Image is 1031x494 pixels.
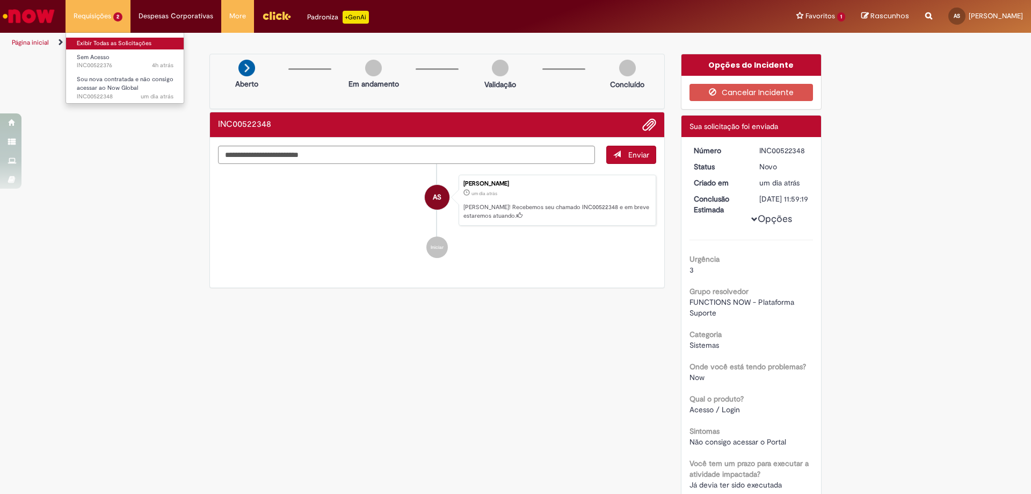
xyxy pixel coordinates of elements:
[689,297,796,318] span: FUNCTIONS NOW - Plataforma Suporte
[66,74,184,97] a: Aberto INC00522348 : Sou nova contratada e não consigo acessar ao Now Global
[463,181,650,187] div: [PERSON_NAME]
[969,11,1023,20] span: [PERSON_NAME]
[218,164,656,269] ul: Histórico de tíquete
[759,161,809,172] div: Novo
[689,480,782,490] span: Já devia ter sido executada
[141,92,173,101] time: 28/08/2025 09:59:19
[689,340,719,350] span: Sistemas
[837,12,845,22] span: 1
[681,54,822,76] div: Opções do Incidente
[642,118,656,132] button: Adicionar anexos
[8,33,679,53] ul: Trilhas de página
[12,38,49,47] a: Página inicial
[861,11,909,22] a: Rascunhos
[229,11,246,22] span: More
[492,60,509,76] img: img-circle-grey.png
[471,190,497,197] time: 28/08/2025 09:59:19
[152,61,173,69] time: 29/08/2025 09:47:50
[689,84,814,101] button: Cancelar Incidente
[471,190,497,197] span: um dia atrás
[689,394,744,404] b: Qual o produto?
[805,11,835,22] span: Favoritos
[759,177,809,188] div: 28/08/2025 09:59:19
[463,203,650,220] p: [PERSON_NAME]! Recebemos seu chamado INC00522348 e em breve estaremos atuando.
[610,79,644,90] p: Concluído
[689,265,694,275] span: 3
[689,373,705,382] span: Now
[77,61,173,70] span: INC00522376
[343,11,369,24] p: +GenAi
[686,145,752,156] dt: Número
[77,53,110,61] span: Sem Acesso
[689,330,722,339] b: Categoria
[686,161,752,172] dt: Status
[606,146,656,164] button: Enviar
[689,437,786,447] span: Não consigo acessar o Portal
[348,78,399,89] p: Em andamento
[152,61,173,69] span: 4h atrás
[141,92,173,101] span: um dia atrás
[689,405,740,414] span: Acesso / Login
[365,60,382,76] img: img-circle-grey.png
[66,38,184,49] a: Exibir Todas as Solicitações
[686,177,752,188] dt: Criado em
[619,60,636,76] img: img-circle-grey.png
[870,11,909,21] span: Rascunhos
[484,79,516,90] p: Validação
[689,362,806,371] b: Onde você está tendo problemas?
[425,185,449,210] div: Amanda Da Silva Salomao
[759,178,800,188] time: 28/08/2025 09:59:19
[113,12,122,22] span: 2
[66,52,184,71] a: Aberto INC00522376 : Sem Acesso
[218,120,271,130] h2: INC00522348 Histórico de tíquete
[759,145,809,156] div: INC00522348
[74,11,111,22] span: Requisições
[689,287,749,296] b: Grupo resolvedor
[66,32,184,104] ul: Requisições
[689,254,720,264] b: Urgência
[307,11,369,24] div: Padroniza
[686,194,752,215] dt: Conclusão Estimada
[218,175,656,226] li: Amanda Da Silva Salomao
[235,78,258,89] p: Aberto
[77,92,173,101] span: INC00522348
[689,426,720,436] b: Sintomas
[433,184,441,210] span: AS
[689,459,809,479] b: Você tem um prazo para executar a atividade impactada?
[77,75,173,92] span: Sou nova contratada e não consigo acessar ao Now Global
[954,12,960,19] span: AS
[218,146,595,164] textarea: Digite sua mensagem aqui...
[759,194,809,204] div: [DATE] 11:59:19
[238,60,255,76] img: arrow-next.png
[759,178,800,188] span: um dia atrás
[689,121,778,131] span: Sua solicitação foi enviada
[628,150,649,160] span: Enviar
[262,8,291,24] img: click_logo_yellow_360x200.png
[1,5,56,27] img: ServiceNow
[139,11,213,22] span: Despesas Corporativas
